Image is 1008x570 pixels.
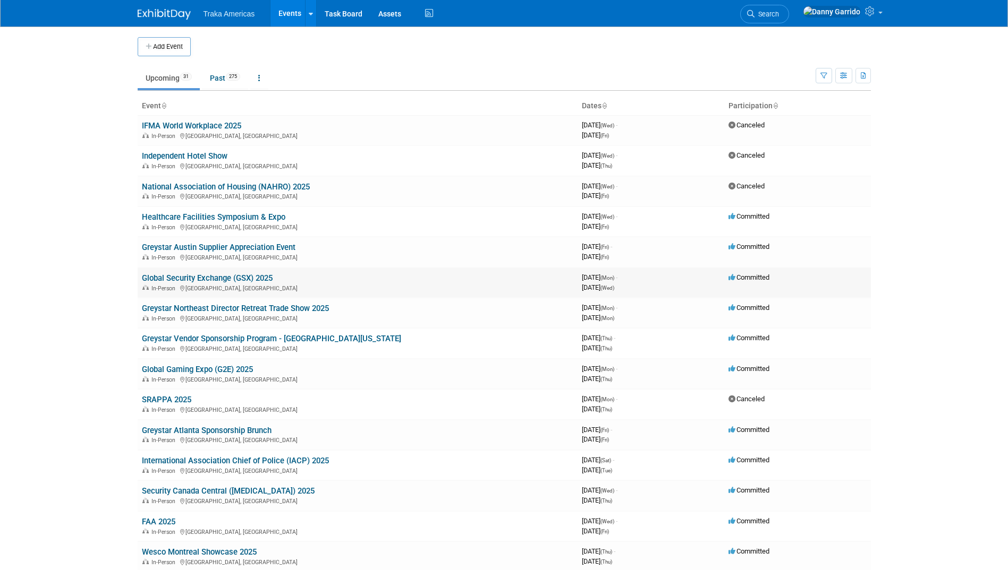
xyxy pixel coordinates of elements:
span: (Fri) [600,244,609,250]
span: (Thu) [600,549,612,555]
th: Dates [578,97,724,115]
a: Upcoming31 [138,68,200,88]
span: Committed [729,212,769,220]
a: Global Gaming Expo (G2E) 2025 [142,365,253,374]
img: In-Person Event [142,529,149,534]
span: In-Person [151,346,179,352]
div: [GEOGRAPHIC_DATA], [GEOGRAPHIC_DATA] [142,405,573,413]
th: Participation [724,97,871,115]
span: - [614,334,615,342]
span: (Mon) [600,305,614,311]
img: In-Person Event [142,346,149,351]
span: - [616,395,617,403]
a: Sort by Event Name [161,101,166,110]
img: Danny Garrido [803,6,861,18]
a: Global Security Exchange (GSX) 2025 [142,273,273,283]
span: - [616,121,617,129]
img: In-Person Event [142,224,149,229]
span: (Wed) [600,214,614,220]
span: [DATE] [582,466,612,474]
span: [DATE] [582,314,614,322]
div: [GEOGRAPHIC_DATA], [GEOGRAPHIC_DATA] [142,466,573,474]
span: - [611,243,612,251]
span: [DATE] [582,375,612,383]
span: Canceled [729,151,765,159]
span: [DATE] [582,253,609,261]
span: (Wed) [600,123,614,128]
button: Add Event [138,37,191,56]
div: [GEOGRAPHIC_DATA], [GEOGRAPHIC_DATA] [142,527,573,536]
a: FAA 2025 [142,517,175,526]
span: Canceled [729,395,765,403]
span: (Mon) [600,275,614,281]
span: [DATE] [582,222,609,230]
span: In-Person [151,376,179,383]
span: In-Person [151,133,179,140]
span: (Thu) [600,346,612,351]
span: Committed [729,426,769,434]
span: [DATE] [582,435,609,443]
span: Committed [729,365,769,373]
span: 275 [226,73,240,81]
th: Event [138,97,578,115]
span: (Fri) [600,437,609,443]
a: Security Canada Central ([MEDICAL_DATA]) 2025 [142,486,315,496]
img: In-Person Event [142,133,149,138]
a: Greystar Atlanta Sponsorship Brunch [142,426,272,435]
span: [DATE] [582,395,617,403]
span: (Fri) [600,529,609,534]
span: In-Person [151,254,179,261]
img: In-Person Event [142,254,149,260]
span: (Wed) [600,153,614,159]
span: [DATE] [582,212,617,220]
span: In-Person [151,315,179,322]
span: [DATE] [582,426,612,434]
div: [GEOGRAPHIC_DATA], [GEOGRAPHIC_DATA] [142,496,573,505]
span: [DATE] [582,273,617,281]
a: National Association of Housing (NAHRO) 2025 [142,182,310,192]
span: [DATE] [582,496,612,504]
span: In-Person [151,498,179,505]
span: Search [755,10,779,18]
span: [DATE] [582,517,617,525]
a: Greystar Vendor Sponsorship Program - [GEOGRAPHIC_DATA][US_STATE] [142,334,401,343]
div: [GEOGRAPHIC_DATA], [GEOGRAPHIC_DATA] [142,557,573,566]
span: (Thu) [600,559,612,565]
span: [DATE] [582,131,609,139]
span: - [616,304,617,312]
a: International Association Chief of Police (IACP) 2025 [142,456,329,465]
span: In-Person [151,529,179,536]
span: - [613,456,614,464]
span: [DATE] [582,283,614,291]
span: Committed [729,273,769,281]
span: In-Person [151,163,179,170]
a: Independent Hotel Show [142,151,227,161]
div: [GEOGRAPHIC_DATA], [GEOGRAPHIC_DATA] [142,253,573,261]
a: Greystar Northeast Director Retreat Trade Show 2025 [142,304,329,313]
span: [DATE] [582,344,612,352]
span: (Thu) [600,335,612,341]
span: (Mon) [600,366,614,372]
img: In-Person Event [142,559,149,564]
span: Canceled [729,182,765,190]
span: In-Person [151,468,179,474]
a: IFMA World Workplace 2025 [142,121,241,131]
a: Healthcare Facilities Symposium & Expo [142,212,285,222]
span: [DATE] [582,405,612,413]
a: Search [740,5,789,23]
span: (Fri) [600,224,609,230]
span: (Thu) [600,163,612,169]
div: [GEOGRAPHIC_DATA], [GEOGRAPHIC_DATA] [142,375,573,383]
span: In-Person [151,559,179,566]
span: - [616,517,617,525]
span: (Sat) [600,457,611,463]
span: In-Person [151,224,179,231]
img: In-Person Event [142,437,149,442]
span: [DATE] [582,456,614,464]
img: ExhibitDay [138,9,191,20]
span: Committed [729,243,769,251]
img: In-Person Event [142,315,149,321]
span: - [616,212,617,220]
span: Committed [729,547,769,555]
a: Greystar Austin Supplier Appreciation Event [142,243,295,252]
